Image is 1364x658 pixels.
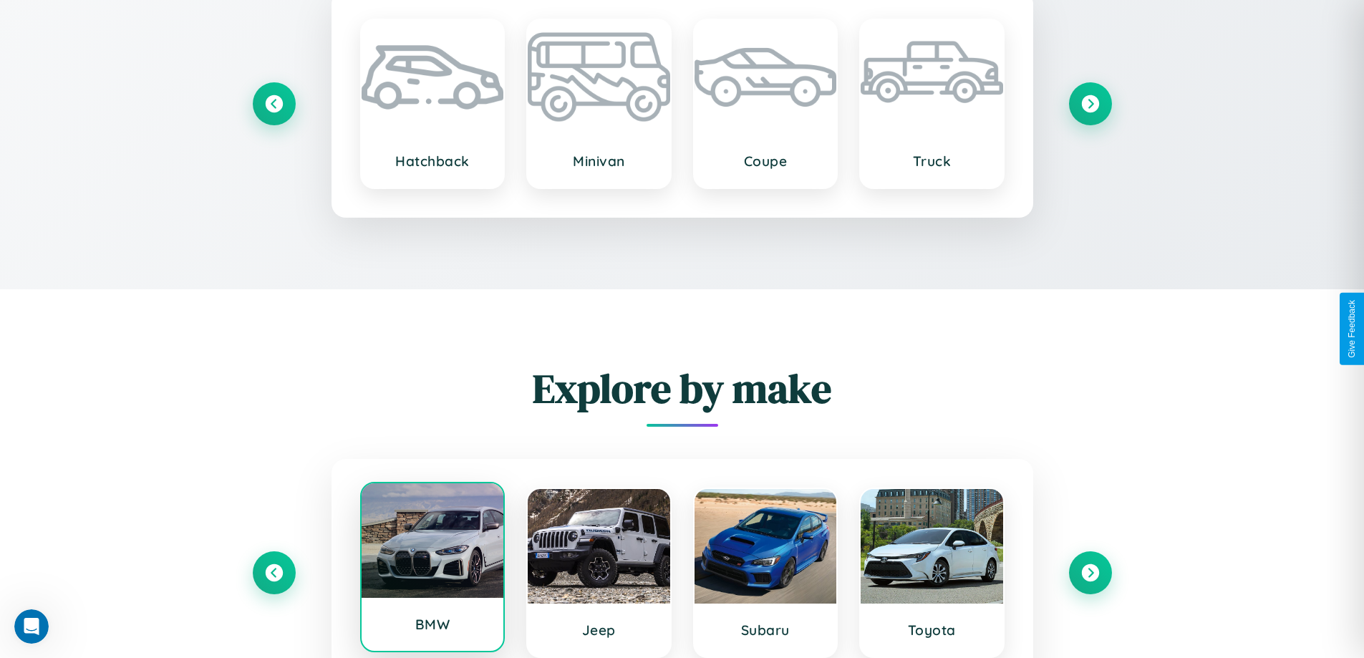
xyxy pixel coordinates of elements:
div: Give Feedback [1347,300,1357,358]
h3: Toyota [875,621,989,639]
h2: Explore by make [253,361,1112,416]
h3: Minivan [542,153,656,170]
h3: Hatchback [376,153,490,170]
h3: Jeep [542,621,656,639]
h3: Coupe [709,153,823,170]
h3: BMW [376,616,490,633]
iframe: Intercom live chat [14,609,49,644]
h3: Truck [875,153,989,170]
h3: Subaru [709,621,823,639]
